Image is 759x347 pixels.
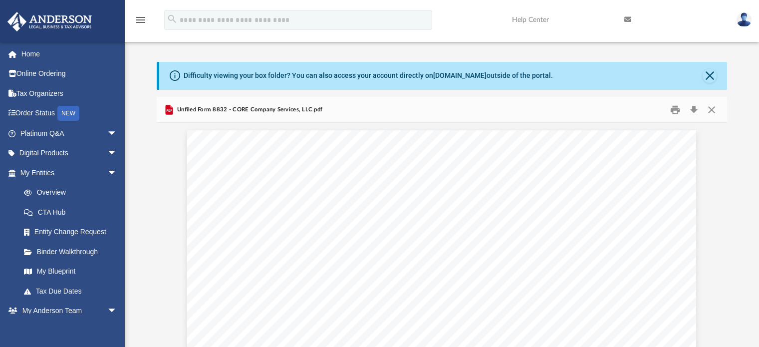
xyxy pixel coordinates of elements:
span: arrow_drop_down [107,123,127,144]
button: Close [703,69,717,83]
span: arrow_drop_down [107,143,127,164]
a: My Entitiesarrow_drop_down [7,163,132,183]
i: menu [135,14,147,26]
a: Binder Walkthrough [14,242,132,262]
a: Platinum Q&Aarrow_drop_down [7,123,132,143]
a: My Anderson Teamarrow_drop_down [7,301,127,321]
i: search [167,13,178,24]
a: Overview [14,183,132,203]
div: Difficulty viewing your box folder? You can also access your account directly on outside of the p... [184,70,553,81]
button: Print [665,102,685,117]
a: Home [7,44,132,64]
a: Order StatusNEW [7,103,132,124]
span: arrow_drop_down [107,301,127,322]
div: NEW [57,106,79,121]
a: CTA Hub [14,202,132,222]
a: Tax Organizers [7,83,132,103]
a: menu [135,19,147,26]
a: My Blueprint [14,262,127,282]
img: Anderson Advisors Platinum Portal [4,12,95,31]
button: Download [685,102,703,117]
button: Close [703,102,721,117]
a: Entity Change Request [14,222,132,242]
span: Unfiled Form 8832 - CORE Company Services, LLC.pdf [175,105,323,114]
img: User Pic [737,12,752,27]
a: [DOMAIN_NAME] [433,71,487,79]
span: arrow_drop_down [107,163,127,183]
a: Online Ordering [7,64,132,84]
a: Digital Productsarrow_drop_down [7,143,132,163]
a: Tax Due Dates [14,281,132,301]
